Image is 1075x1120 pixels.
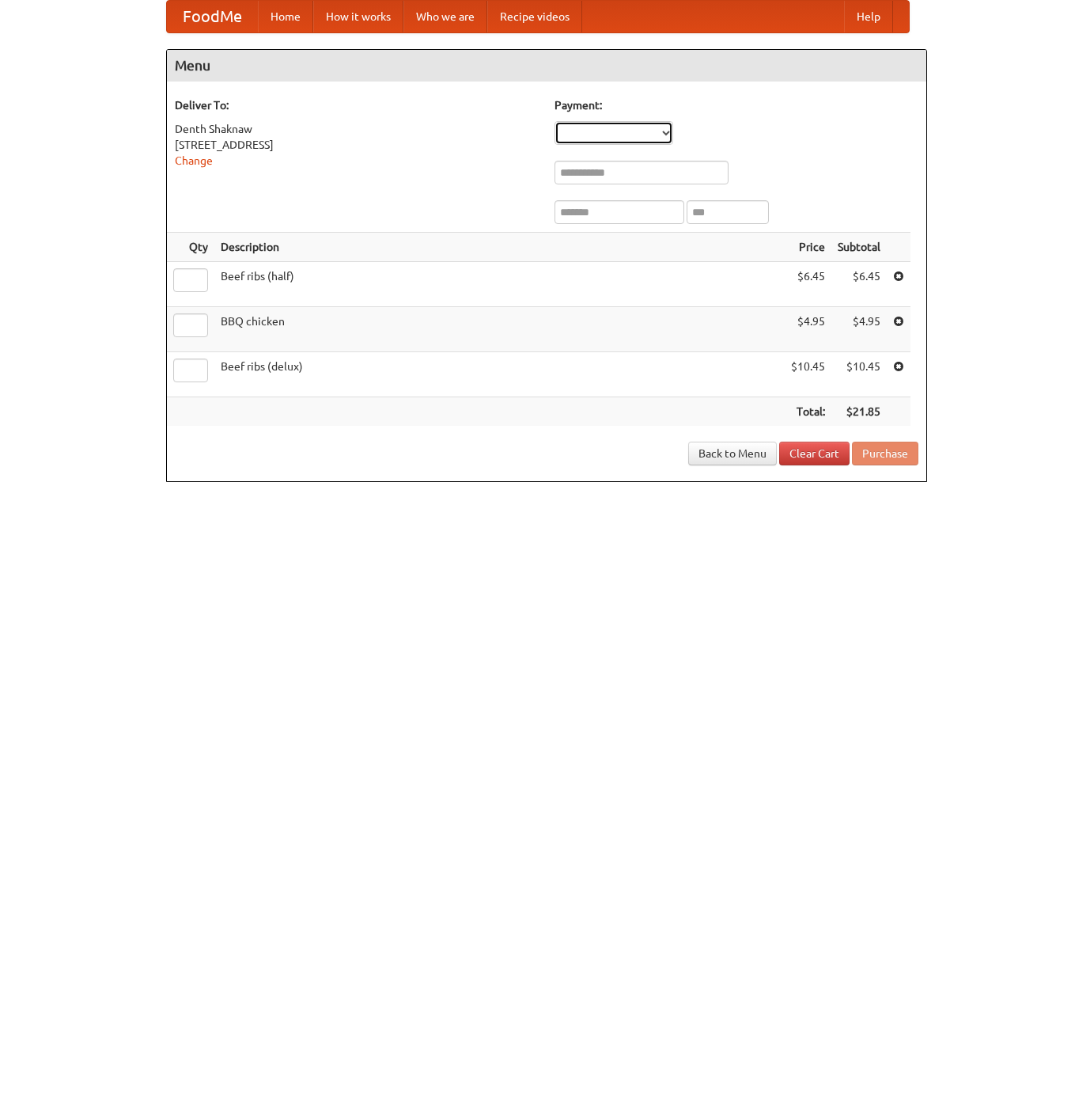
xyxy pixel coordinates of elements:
td: $10.45 [785,352,831,397]
th: Description [214,233,785,262]
a: Clear Cart [779,442,850,465]
div: Denth Shaknaw [175,121,539,137]
a: FoodMe [167,1,258,32]
button: Purchase [852,442,918,465]
a: Recipe videos [487,1,582,32]
a: Change [175,154,213,167]
th: Qty [167,233,214,262]
a: How it works [313,1,403,32]
td: $6.45 [831,262,887,307]
th: Subtotal [831,233,887,262]
div: [STREET_ADDRESS] [175,137,539,153]
h5: Deliver To: [175,97,539,113]
th: Total: [785,397,831,427]
a: Back to Menu [688,442,777,465]
a: Help [844,1,893,32]
td: $4.95 [831,307,887,352]
td: Beef ribs (delux) [214,352,785,397]
a: Who we are [403,1,487,32]
th: $21.85 [831,397,887,427]
a: Home [258,1,313,32]
th: Price [785,233,831,262]
td: $10.45 [831,352,887,397]
h4: Menu [167,50,926,82]
td: Beef ribs (half) [214,262,785,307]
td: BBQ chicken [214,307,785,352]
td: $4.95 [785,307,831,352]
h5: Payment: [555,97,918,113]
td: $6.45 [785,262,831,307]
